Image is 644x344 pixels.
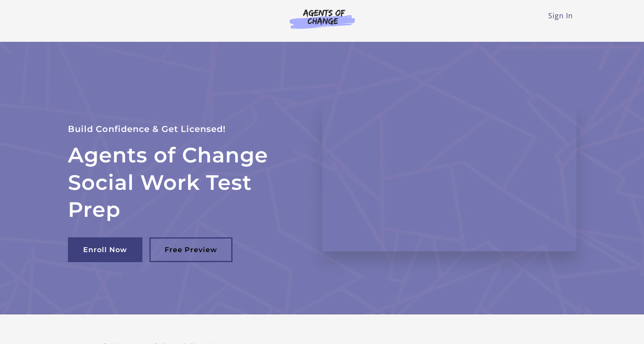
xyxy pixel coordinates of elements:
[280,9,364,29] img: Agents of Change Logo
[548,11,573,20] a: Sign In
[68,142,301,223] h2: Agents of Change Social Work Test Prep
[149,237,233,262] a: Free Preview
[68,122,301,136] p: Build Confidence & Get Licensed!
[68,237,142,262] a: Enroll Now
